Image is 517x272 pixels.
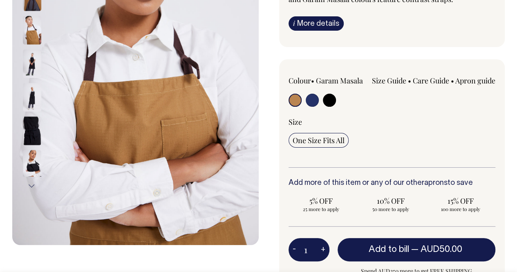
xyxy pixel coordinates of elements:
img: black [23,150,41,178]
span: 100 more to apply [432,206,489,212]
div: Colour [289,76,372,85]
button: Add to bill —AUD50.00 [338,238,496,261]
span: 25 more to apply [293,206,349,212]
input: 15% OFF 100 more to apply [428,193,493,215]
a: iMore details [289,16,344,31]
button: - [289,242,300,258]
img: garam-masala [23,16,41,44]
span: One Size Fits All [293,135,345,145]
img: black [23,83,41,111]
a: Apron guide [455,76,495,85]
span: 50 more to apply [362,206,419,212]
input: 10% OFF 50 more to apply [358,193,423,215]
a: Size Guide [372,76,406,85]
button: + [317,242,329,258]
span: AUD50.00 [420,245,462,254]
input: 5% OFF 25 more to apply [289,193,354,215]
span: • [451,76,454,85]
span: Add to bill [369,245,409,254]
div: Size [289,117,496,127]
h6: Add more of this item or any of our other to save [289,179,496,187]
img: black [23,49,41,78]
button: Next [26,177,38,195]
span: — [411,245,464,254]
a: aprons [424,180,448,187]
span: • [408,76,411,85]
img: black [23,116,41,145]
span: i [293,19,295,27]
a: Care Guide [413,76,449,85]
input: One Size Fits All [289,133,349,148]
span: 15% OFF [432,196,489,206]
span: 5% OFF [293,196,349,206]
span: 10% OFF [362,196,419,206]
span: • [311,76,314,85]
label: Garam Masala [316,76,363,85]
